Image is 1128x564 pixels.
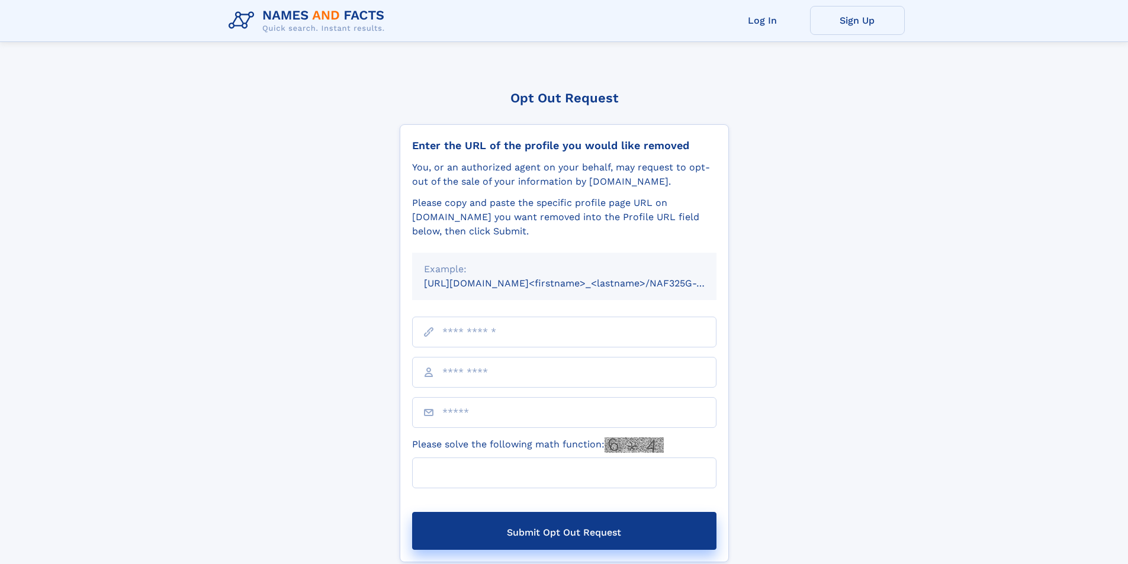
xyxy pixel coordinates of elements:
[424,262,705,276] div: Example:
[424,278,739,289] small: [URL][DOMAIN_NAME]<firstname>_<lastname>/NAF325G-xxxxxxxx
[224,5,394,37] img: Logo Names and Facts
[715,6,810,35] a: Log In
[412,139,716,152] div: Enter the URL of the profile you would like removed
[412,160,716,189] div: You, or an authorized agent on your behalf, may request to opt-out of the sale of your informatio...
[412,512,716,550] button: Submit Opt Out Request
[810,6,905,35] a: Sign Up
[412,437,664,453] label: Please solve the following math function:
[412,196,716,239] div: Please copy and paste the specific profile page URL on [DOMAIN_NAME] you want removed into the Pr...
[400,91,729,105] div: Opt Out Request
